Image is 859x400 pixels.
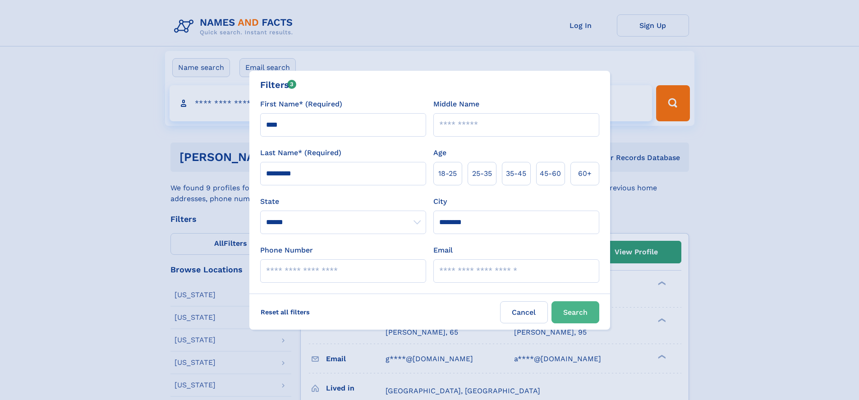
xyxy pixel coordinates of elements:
[438,168,457,179] span: 18‑25
[500,301,548,323] label: Cancel
[433,245,453,256] label: Email
[255,301,316,323] label: Reset all filters
[260,147,341,158] label: Last Name* (Required)
[260,78,297,92] div: Filters
[578,168,592,179] span: 60+
[472,168,492,179] span: 25‑35
[433,147,446,158] label: Age
[260,196,426,207] label: State
[433,196,447,207] label: City
[433,99,479,110] label: Middle Name
[506,168,526,179] span: 35‑45
[540,168,561,179] span: 45‑60
[260,245,313,256] label: Phone Number
[551,301,599,323] button: Search
[260,99,342,110] label: First Name* (Required)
